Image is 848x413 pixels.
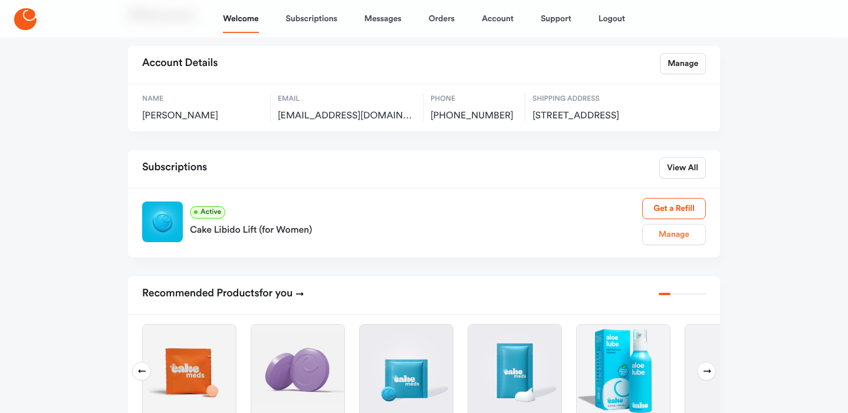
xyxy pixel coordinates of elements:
a: Messages [364,5,402,33]
span: Active [190,206,225,219]
a: Logout [599,5,625,33]
a: Welcome [223,5,258,33]
a: Manage [660,53,706,74]
a: View All [659,157,706,179]
span: Name [142,94,263,104]
span: Phone [430,94,518,104]
span: joeCphuss@gmail.com [278,110,416,122]
a: Subscriptions [286,5,337,33]
h2: Subscriptions [142,157,207,179]
span: [PHONE_NUMBER] [430,110,518,122]
span: Shipping Address [533,94,659,104]
a: Manage [642,224,706,245]
span: 917 Boquilla Trl, Georgetown, US, 78633 [533,110,659,122]
span: for you [259,288,293,299]
h2: Recommended Products [142,283,304,305]
h2: Account Details [142,53,218,74]
span: [PERSON_NAME] [142,110,263,122]
a: Get a Refill [642,198,706,219]
span: Email [278,94,416,104]
a: Support [541,5,571,33]
img: Libido Lift Rx [142,201,183,242]
a: Cake Libido Lift (for Women) [190,219,642,237]
a: Account [482,5,514,33]
a: Orders [429,5,455,33]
